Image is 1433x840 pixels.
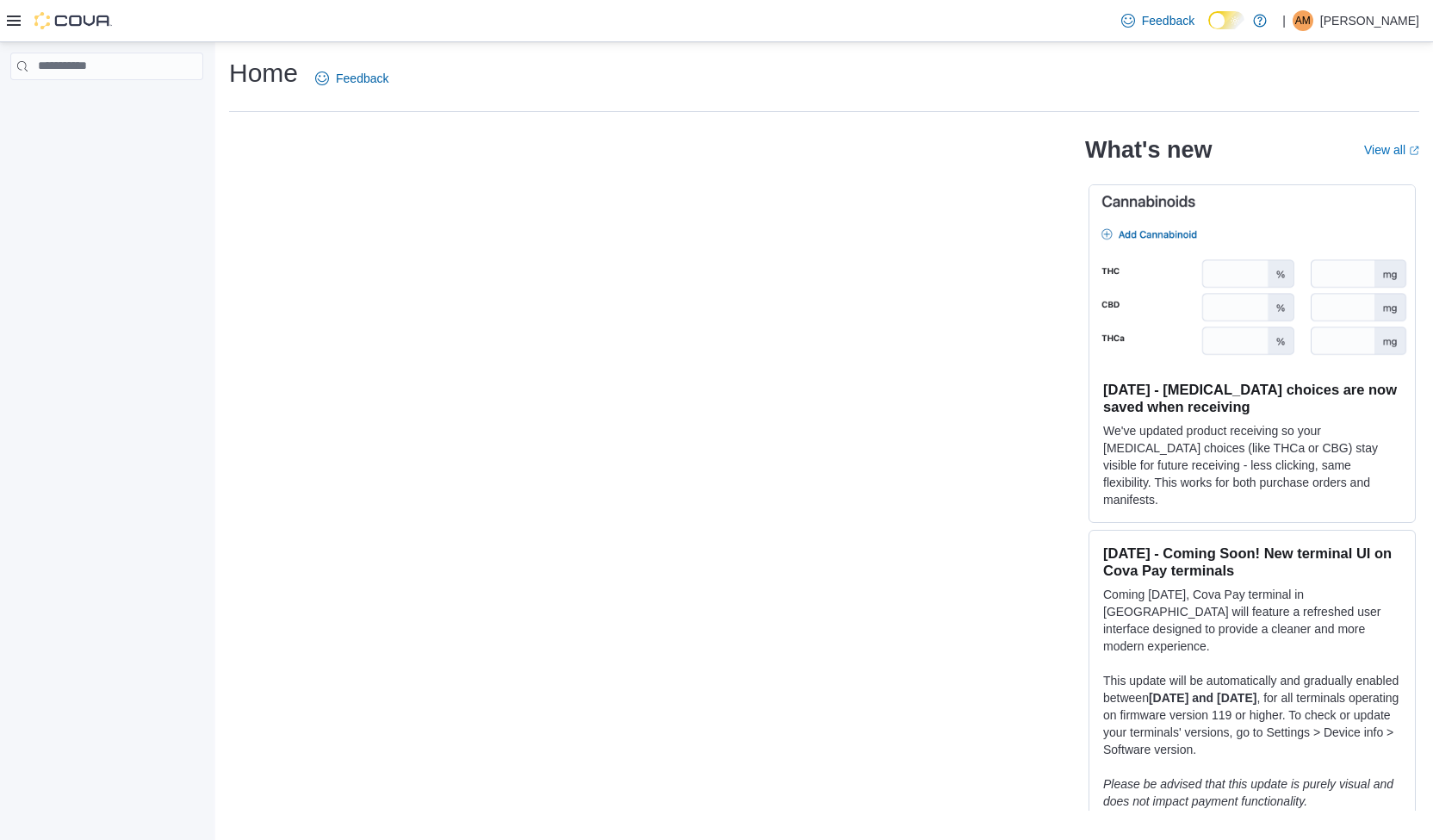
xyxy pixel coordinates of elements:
[1103,544,1401,579] h3: [DATE] - Coming Soon! New terminal UI on Cova Pay terminals
[1409,146,1419,156] svg: External link
[1282,10,1286,31] p: |
[336,70,388,87] span: Feedback
[1114,3,1201,38] a: Feedback
[1208,29,1209,30] span: Dark Mode
[1320,10,1419,31] p: [PERSON_NAME]
[1085,136,1212,164] h2: What's new
[1103,777,1393,808] em: Please be advised that this update is purely visual and does not impact payment functionality.
[1208,11,1244,29] input: Dark Mode
[1293,10,1313,31] div: Ayman M
[229,56,298,90] h1: Home
[1103,672,1401,758] p: This update will be automatically and gradually enabled between , for all terminals operating on ...
[1149,691,1256,705] strong: [DATE] and [DATE]
[308,61,395,96] a: Feedback
[1142,12,1194,29] span: Feedback
[1103,422,1401,508] p: We've updated product receiving so your [MEDICAL_DATA] choices (like THCa or CBG) stay visible fo...
[1103,586,1401,655] p: Coming [DATE], Cova Pay terminal in [GEOGRAPHIC_DATA] will feature a refreshed user interface des...
[34,12,112,29] img: Cova
[10,84,203,125] nav: Complex example
[1364,143,1419,157] a: View allExternal link
[1103,381,1401,415] h3: [DATE] - [MEDICAL_DATA] choices are now saved when receiving
[1295,10,1311,31] span: AM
